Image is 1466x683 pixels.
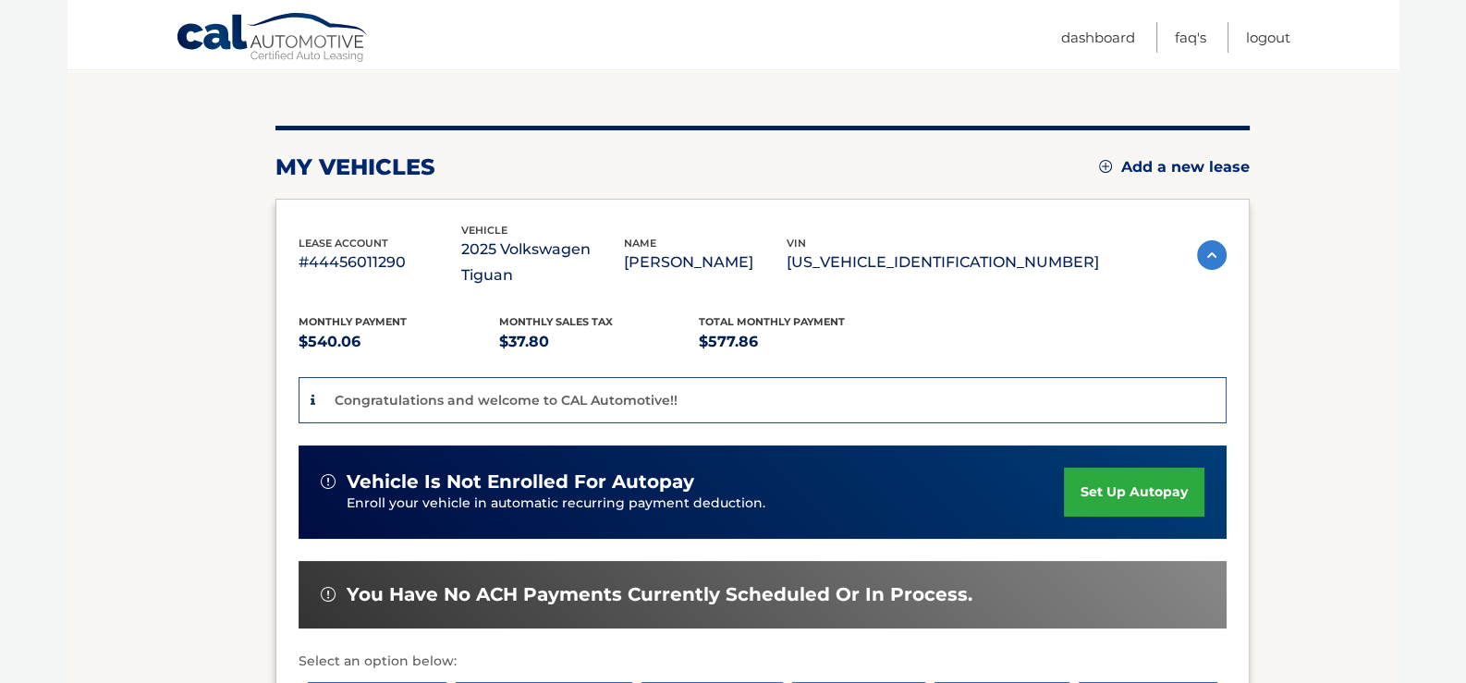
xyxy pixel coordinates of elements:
p: 2025 Volkswagen Tiguan [461,237,624,288]
a: Add a new lease [1099,158,1250,177]
p: $37.80 [499,329,700,355]
img: accordion-active.svg [1197,240,1227,270]
span: vehicle [461,224,507,237]
span: Monthly sales Tax [499,315,613,328]
p: Select an option below: [299,651,1227,673]
a: Logout [1246,22,1290,53]
p: $577.86 [699,329,899,355]
p: [PERSON_NAME] [624,250,787,275]
img: add.svg [1099,160,1112,173]
span: vin [787,237,806,250]
p: #44456011290 [299,250,461,275]
span: name [624,237,656,250]
span: You have no ACH payments currently scheduled or in process. [347,583,972,606]
p: [US_VEHICLE_IDENTIFICATION_NUMBER] [787,250,1099,275]
span: vehicle is not enrolled for autopay [347,470,694,494]
h2: my vehicles [275,153,435,181]
a: Cal Automotive [176,12,370,66]
span: Total Monthly Payment [699,315,845,328]
span: lease account [299,237,388,250]
img: alert-white.svg [321,474,336,489]
a: set up autopay [1064,468,1204,517]
img: alert-white.svg [321,587,336,602]
p: Enroll your vehicle in automatic recurring payment deduction. [347,494,1064,514]
a: Dashboard [1061,22,1135,53]
span: Monthly Payment [299,315,407,328]
p: Congratulations and welcome to CAL Automotive!! [335,392,678,409]
a: FAQ's [1175,22,1206,53]
p: $540.06 [299,329,499,355]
